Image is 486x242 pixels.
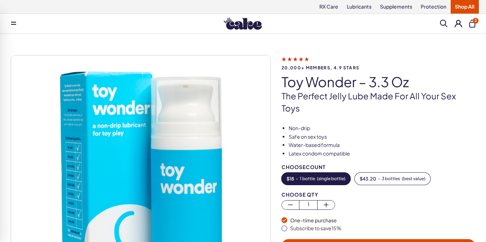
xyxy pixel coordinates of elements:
[282,65,475,70] span: 20,000+ members, 4.9 stars
[289,133,475,140] li: Safe on sex toys
[469,20,475,28] button: 2
[289,125,475,132] li: Non-drip
[282,192,475,197] div: Choose Qty
[382,176,400,181] span: 3 bottles
[289,150,475,157] li: Latex condom compatible
[473,18,479,24] span: 2
[282,164,475,170] div: Choose Count
[300,176,315,181] span: 1 bottle
[282,56,475,70] a: 20,000+ members, 4.9 stars
[282,74,475,89] h1: Toy Wonder – 3.3 oz
[402,176,425,181] span: ( best value )
[355,173,430,185] button: -
[360,176,376,181] span: $ 43.20
[290,225,475,232] div: Subscribe to save 15 %
[224,18,262,30] img: Hello Cake
[299,201,317,209] span: 1
[282,90,475,114] p: The perfect jelly lube made for all your sex toys
[287,176,294,181] span: $ 18
[290,217,475,224] div: One-time purchase
[289,142,475,149] li: Water-based formula
[317,176,345,181] span: ( single bottle )
[282,173,350,185] button: -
